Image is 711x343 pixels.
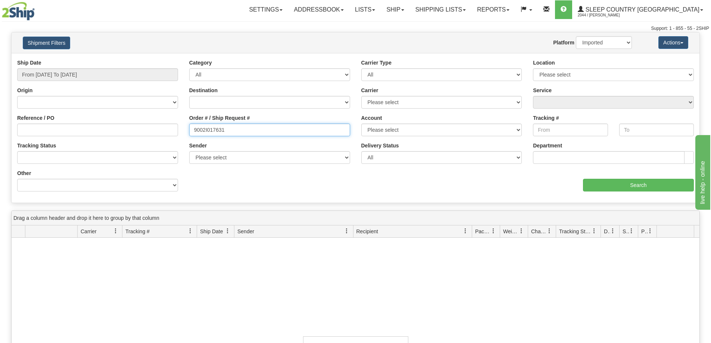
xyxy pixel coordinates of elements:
[584,6,699,13] span: Sleep Country [GEOGRAPHIC_DATA]
[17,142,56,149] label: Tracking Status
[533,124,608,136] input: From
[475,228,491,235] span: Packages
[361,87,378,94] label: Carrier
[340,225,353,237] a: Sender filter column settings
[23,37,70,49] button: Shipment Filters
[694,133,710,209] iframe: chat widget
[459,225,472,237] a: Recipient filter column settings
[503,228,519,235] span: Weight
[17,59,41,66] label: Ship Date
[658,36,688,49] button: Actions
[487,225,500,237] a: Packages filter column settings
[588,225,601,237] a: Tracking Status filter column settings
[606,225,619,237] a: Delivery Status filter column settings
[17,169,31,177] label: Other
[349,0,381,19] a: Lists
[543,225,556,237] a: Charge filter column settings
[644,225,657,237] a: Pickup Status filter column settings
[189,59,212,66] label: Category
[533,59,555,66] label: Location
[184,225,197,237] a: Tracking # filter column settings
[623,228,629,235] span: Shipment Issues
[625,225,638,237] a: Shipment Issues filter column settings
[189,142,207,149] label: Sender
[533,142,562,149] label: Department
[125,228,150,235] span: Tracking #
[361,59,392,66] label: Carrier Type
[2,2,35,21] img: logo2044.jpg
[189,87,218,94] label: Destination
[410,0,471,19] a: Shipping lists
[200,228,223,235] span: Ship Date
[361,142,399,149] label: Delivery Status
[243,0,288,19] a: Settings
[17,87,32,94] label: Origin
[221,225,234,237] a: Ship Date filter column settings
[583,179,694,191] input: Search
[12,211,699,225] div: grid grouping header
[578,12,634,19] span: 2044 / [PERSON_NAME]
[81,228,97,235] span: Carrier
[109,225,122,237] a: Carrier filter column settings
[361,114,382,122] label: Account
[381,0,409,19] a: Ship
[2,25,709,32] div: Support: 1 - 855 - 55 - 2SHIP
[6,4,69,13] div: live help - online
[604,228,610,235] span: Delivery Status
[288,0,349,19] a: Addressbook
[237,228,254,235] span: Sender
[471,0,515,19] a: Reports
[17,114,54,122] label: Reference / PO
[356,228,378,235] span: Recipient
[533,87,552,94] label: Service
[572,0,709,19] a: Sleep Country [GEOGRAPHIC_DATA] 2044 / [PERSON_NAME]
[515,225,528,237] a: Weight filter column settings
[189,114,250,122] label: Order # / Ship Request #
[559,228,592,235] span: Tracking Status
[531,228,547,235] span: Charge
[641,228,648,235] span: Pickup Status
[619,124,694,136] input: To
[553,39,574,46] label: Platform
[533,114,559,122] label: Tracking #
